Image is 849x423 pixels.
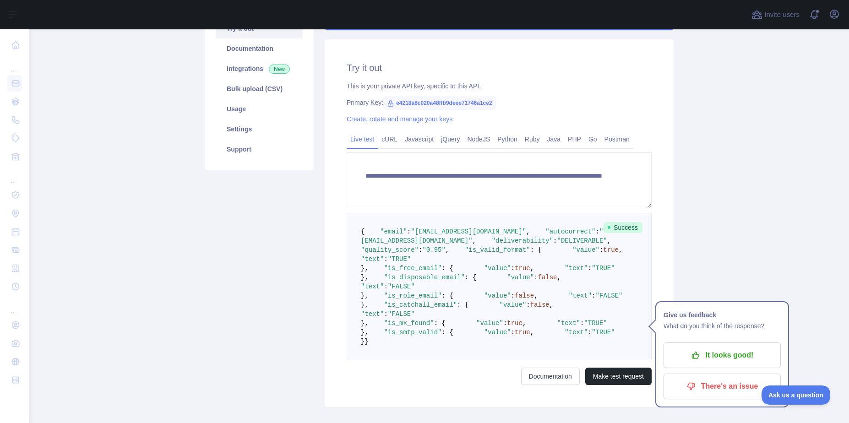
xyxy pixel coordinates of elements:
[434,320,446,327] span: : {
[592,265,615,272] span: "TRUE"
[361,265,369,272] span: },
[603,246,619,254] span: true
[473,237,476,244] span: ,
[347,132,378,146] a: Live test
[503,320,507,327] span: :
[619,246,622,254] span: ,
[530,265,534,272] span: ,
[664,320,781,331] p: What do you think of the response?
[565,329,588,336] span: "text"
[530,301,550,309] span: false
[599,246,603,254] span: :
[411,228,526,235] span: "[EMAIL_ADDRESS][DOMAIN_NAME]"
[465,274,476,281] span: : {
[7,167,22,185] div: ...
[670,347,774,363] p: It looks good!
[465,246,530,254] span: "is_valid_format"
[422,246,445,254] span: "0.95"
[347,115,452,123] a: Create, rotate and manage your keys
[388,255,411,263] span: "TRUE"
[526,228,530,235] span: ,
[592,292,595,299] span: :
[269,65,290,74] span: New
[564,132,585,146] a: PHP
[361,310,384,318] span: "text"
[216,59,303,79] a: Integrations New
[407,228,411,235] span: :
[380,228,407,235] span: "email"
[384,265,441,272] span: "is_free_email"
[441,265,453,272] span: : {
[511,292,515,299] span: :
[361,246,419,254] span: "quality_score"
[762,385,831,405] iframe: Toggle Customer Support
[365,338,368,345] span: }
[216,38,303,59] a: Documentation
[507,320,522,327] span: true
[500,301,527,309] span: "value"
[557,237,607,244] span: "DELIVERABLE"
[664,374,781,399] button: There's an issue
[494,132,521,146] a: Python
[484,265,511,272] span: "value"
[216,99,303,119] a: Usage
[664,309,781,320] h1: Give us feedback
[526,301,530,309] span: :
[384,329,441,336] span: "is_smtp_valid"
[670,379,774,394] p: There's an issue
[384,283,387,290] span: :
[361,329,369,336] span: },
[446,246,449,254] span: ,
[588,265,592,272] span: :
[347,98,652,107] div: Primary Key:
[557,320,580,327] span: "text"
[521,132,544,146] a: Ruby
[545,228,595,235] span: "autocorrect"
[507,274,534,281] span: "value"
[530,329,534,336] span: ,
[511,329,515,336] span: :
[361,320,369,327] span: },
[604,222,642,233] span: Success
[596,228,599,235] span: :
[441,292,453,299] span: : {
[521,368,580,385] a: Documentation
[588,329,592,336] span: :
[522,320,526,327] span: ,
[584,320,607,327] span: "TRUE"
[216,119,303,139] a: Settings
[216,79,303,99] a: Bulk upload (CSV)
[565,265,588,272] span: "text"
[441,329,453,336] span: : {
[361,292,369,299] span: },
[347,81,652,91] div: This is your private API key, specific to this API.
[388,310,415,318] span: "FALSE"
[463,132,494,146] a: NodeJS
[361,255,384,263] span: "text"
[515,265,530,272] span: true
[557,274,561,281] span: ,
[476,320,503,327] span: "value"
[419,246,422,254] span: :
[569,292,592,299] span: "text"
[580,320,584,327] span: :
[384,320,434,327] span: "is_mx_found"
[596,292,623,299] span: "FALSE"
[384,301,457,309] span: "is_catchall_email"
[515,329,530,336] span: true
[592,329,615,336] span: "TRUE"
[534,292,538,299] span: ,
[384,310,387,318] span: :
[383,96,496,110] span: e4218a8c020a48ffb9deee71746a1ce2
[544,132,565,146] a: Java
[437,132,463,146] a: jQuery
[553,237,557,244] span: :
[347,61,652,74] h2: Try it out
[585,368,652,385] button: Make test request
[7,297,22,315] div: ...
[361,274,369,281] span: },
[530,246,542,254] span: : {
[601,132,633,146] a: Postman
[401,132,437,146] a: Javascript
[664,342,781,368] button: It looks good!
